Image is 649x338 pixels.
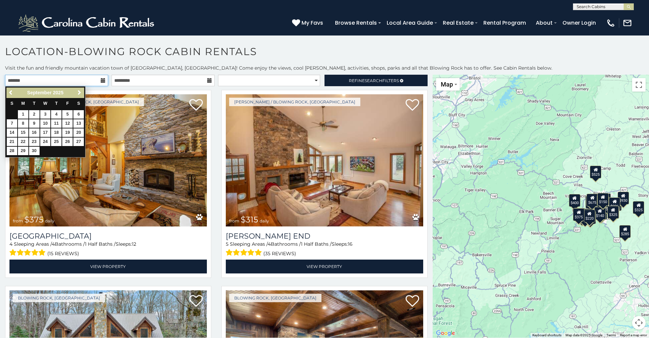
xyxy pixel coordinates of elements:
[29,119,40,128] a: 9
[594,207,606,220] div: $140
[229,218,239,223] span: from
[532,333,561,338] button: Keyboard shortcuts
[434,329,457,338] img: Google
[324,75,428,86] a: RefineSearchFilters
[40,110,51,119] a: 3
[7,89,16,97] a: Previous
[441,81,453,88] span: Map
[263,249,296,258] span: (35 reviews)
[633,201,644,214] div: $325
[132,241,136,247] span: 12
[632,316,646,330] button: Map camera controls
[480,17,529,29] a: Rental Program
[590,166,601,178] div: $525
[229,294,321,302] a: Blowing Rock, [GEOGRAPHIC_DATA]
[27,90,51,95] span: September
[51,119,62,128] a: 11
[13,218,23,223] span: from
[33,101,35,106] span: Tuesday
[18,138,28,146] a: 22
[241,215,258,224] span: $315
[632,78,646,92] button: Toggle fullscreen view
[13,294,105,302] a: Blowing Rock, [GEOGRAPHIC_DATA]
[226,260,423,273] a: View Property
[18,110,28,119] a: 1
[75,89,83,97] a: Next
[9,232,207,241] a: [GEOGRAPHIC_DATA]
[9,94,207,226] img: Mountain Song Lodge
[582,209,593,221] div: $165
[406,98,419,113] a: Add to favorites
[62,110,73,119] a: 5
[573,208,584,221] div: $375
[77,90,82,95] span: Next
[55,101,58,106] span: Thursday
[569,194,580,207] div: $400
[9,94,207,226] a: Mountain Song Lodge from $375 daily
[566,333,602,337] span: Map data ©2025 Google
[51,128,62,137] a: 18
[349,78,399,83] span: Refine Filters
[85,241,116,247] span: 1 Half Baths /
[584,211,596,224] div: $345
[43,101,47,106] span: Wednesday
[268,241,271,247] span: 4
[606,18,616,28] img: phone-regular-white.png
[226,241,229,247] span: 5
[62,119,73,128] a: 12
[292,19,325,27] a: My Favs
[18,119,28,128] a: 8
[51,138,62,146] a: 25
[332,17,380,29] a: Browse Rentals
[559,17,599,29] a: Owner Login
[62,128,73,137] a: 19
[348,241,353,247] span: 16
[226,94,423,226] img: Moss End
[226,241,423,258] div: Sleeping Areas / Bathrooms / Sleeps:
[17,13,157,33] img: White-1-2.png
[301,241,332,247] span: 1 Half Baths /
[406,294,419,309] a: Add to favorites
[66,101,69,106] span: Friday
[77,101,80,106] span: Saturday
[52,241,55,247] span: 4
[29,138,40,146] a: 23
[9,241,13,247] span: 4
[619,225,631,238] div: $285
[18,128,28,137] a: 15
[606,333,616,337] a: Terms
[365,78,382,83] span: Search
[53,90,64,95] span: 2025
[73,110,84,119] a: 6
[260,218,269,223] span: daily
[302,19,323,27] span: My Favs
[189,98,203,113] a: Add to favorites
[29,110,40,119] a: 2
[608,206,619,219] div: $350
[24,215,44,224] span: $375
[7,138,17,146] a: 21
[597,193,609,206] div: $150
[62,138,73,146] a: 26
[9,232,207,241] h3: Mountain Song Lodge
[229,98,360,106] a: [PERSON_NAME] / Blowing Rock, [GEOGRAPHIC_DATA]
[189,294,203,309] a: Add to favorites
[10,101,13,106] span: Sunday
[29,147,40,155] a: 30
[226,232,423,241] a: [PERSON_NAME] End
[8,90,14,95] span: Previous
[45,218,54,223] span: daily
[40,128,51,137] a: 17
[9,241,207,258] div: Sleeping Areas / Bathrooms / Sleeps:
[51,110,62,119] a: 4
[618,192,629,204] div: $930
[29,128,40,137] a: 16
[73,138,84,146] a: 27
[532,17,556,29] a: About
[439,17,477,29] a: Real Estate
[40,138,51,146] a: 24
[607,206,619,219] div: $325
[73,128,84,137] a: 20
[620,333,647,337] a: Report a map error
[383,17,436,29] a: Local Area Guide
